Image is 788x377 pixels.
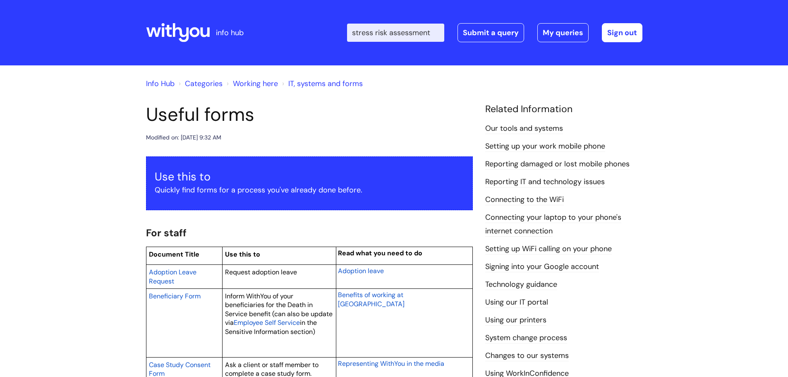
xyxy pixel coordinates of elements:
span: Beneficiary Form [149,292,201,300]
li: IT, systems and forms [280,77,363,90]
a: Info Hub [146,79,175,89]
span: Inform WithYou of your beneficiaries for the Death in Service benefit (can also be update via [225,292,333,327]
a: Reporting damaged or lost mobile phones [485,159,630,170]
span: Employee Self Service [234,318,300,327]
a: Setting up WiFi calling on your phone [485,244,612,255]
a: Employee Self Service [234,317,300,327]
a: System change process [485,333,567,343]
a: Connecting your laptop to your phone's internet connection [485,212,621,236]
a: Submit a query [457,23,524,42]
a: Using our IT portal [485,297,548,308]
div: Modified on: [DATE] 9:32 AM [146,132,221,143]
a: Connecting to the WiFi [485,195,564,205]
a: Using our printers [485,315,546,326]
a: Representing WithYou in the media [338,358,444,368]
span: Benefits of working at [GEOGRAPHIC_DATA] [338,291,405,308]
a: My queries [537,23,589,42]
span: Representing WithYou in the media [338,359,444,368]
a: Sign out [602,23,642,42]
a: Adoption leave [338,266,384,276]
span: in the Sensitive Information section) [225,318,317,336]
a: Setting up your work mobile phone [485,141,605,152]
h4: Related Information [485,103,642,115]
h3: Use this to [155,170,464,183]
a: Signing into your Google account [485,262,599,272]
a: Benefits of working at [GEOGRAPHIC_DATA] [338,290,405,309]
a: Changes to our systems [485,351,569,361]
li: Working here [225,77,278,90]
a: Our tools and systems [485,123,563,134]
a: Beneficiary Form [149,291,201,301]
span: Request adoption leave [225,268,297,276]
a: Technology guidance [485,279,557,290]
div: | - [347,23,642,42]
p: info hub [216,26,244,39]
h1: Useful forms [146,103,473,126]
a: IT, systems and forms [288,79,363,89]
p: Quickly find forms for a process you've already done before. [155,183,464,197]
input: Search [347,24,444,42]
li: Solution home [177,77,223,90]
a: Working here [233,79,278,89]
span: For staff [146,226,187,239]
span: Adoption Leave Request [149,268,196,286]
a: Reporting IT and technology issues [485,177,605,187]
a: Adoption Leave Request [149,267,196,286]
span: Adoption leave [338,267,384,275]
a: Categories [185,79,223,89]
span: Read what you need to do [338,249,422,257]
span: Use this to [225,250,260,259]
span: Document Title [149,250,199,259]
